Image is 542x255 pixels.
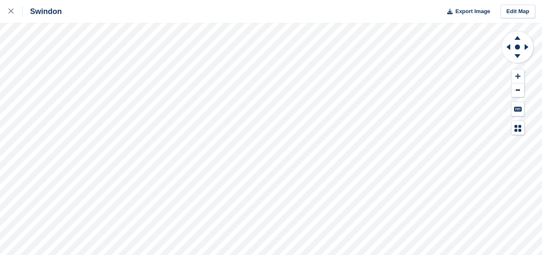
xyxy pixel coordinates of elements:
[455,7,490,16] span: Export Image
[512,69,524,83] button: Zoom In
[512,121,524,135] button: Map Legend
[512,102,524,116] button: Keyboard Shortcuts
[442,5,490,19] button: Export Image
[512,83,524,97] button: Zoom Out
[22,6,62,17] div: Swindon
[501,5,535,19] a: Edit Map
